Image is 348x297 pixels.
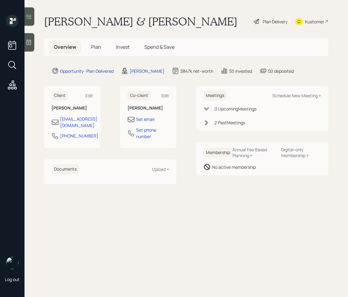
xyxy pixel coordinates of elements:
div: Log out [5,276,20,282]
div: No active membership [212,164,256,170]
div: [PERSON_NAME] [130,68,165,74]
div: [EMAIL_ADDRESS][DOMAIN_NAME] [60,116,97,129]
h6: [PERSON_NAME] [127,106,169,111]
span: Plan [91,44,101,50]
div: Set phone number [136,127,169,140]
div: $0 invested [229,68,252,74]
div: Schedule New Meeting + [272,93,321,98]
div: $847k net-worth [180,68,213,74]
img: retirable_logo.png [6,257,18,269]
div: Plan Delivery [263,18,287,25]
div: $0 deposited [268,68,294,74]
div: Edit [161,93,169,98]
div: [PHONE_NUMBER] [60,133,98,139]
span: Spend & Save [144,44,175,50]
h1: [PERSON_NAME] & [PERSON_NAME] [44,15,237,28]
h6: Meetings [203,91,227,101]
div: 2 Past Meeting s [214,119,245,126]
div: 0 Upcoming Meeting s [214,106,256,112]
span: Invest [116,44,130,50]
h6: [PERSON_NAME] [51,106,93,111]
div: Set email [136,116,154,122]
h6: Membership [203,148,233,158]
div: Opportunity · Plan Delivered [60,68,114,74]
h6: Client [51,91,68,101]
h6: Documents [51,164,79,174]
div: Annual Fee Based Planning + [233,147,276,158]
span: Overview [54,44,76,50]
div: Kustomer [305,18,324,25]
h6: Co-client [127,91,151,101]
div: Digital-only Membership + [281,147,321,158]
div: Upload + [152,166,169,172]
div: Edit [85,93,93,98]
